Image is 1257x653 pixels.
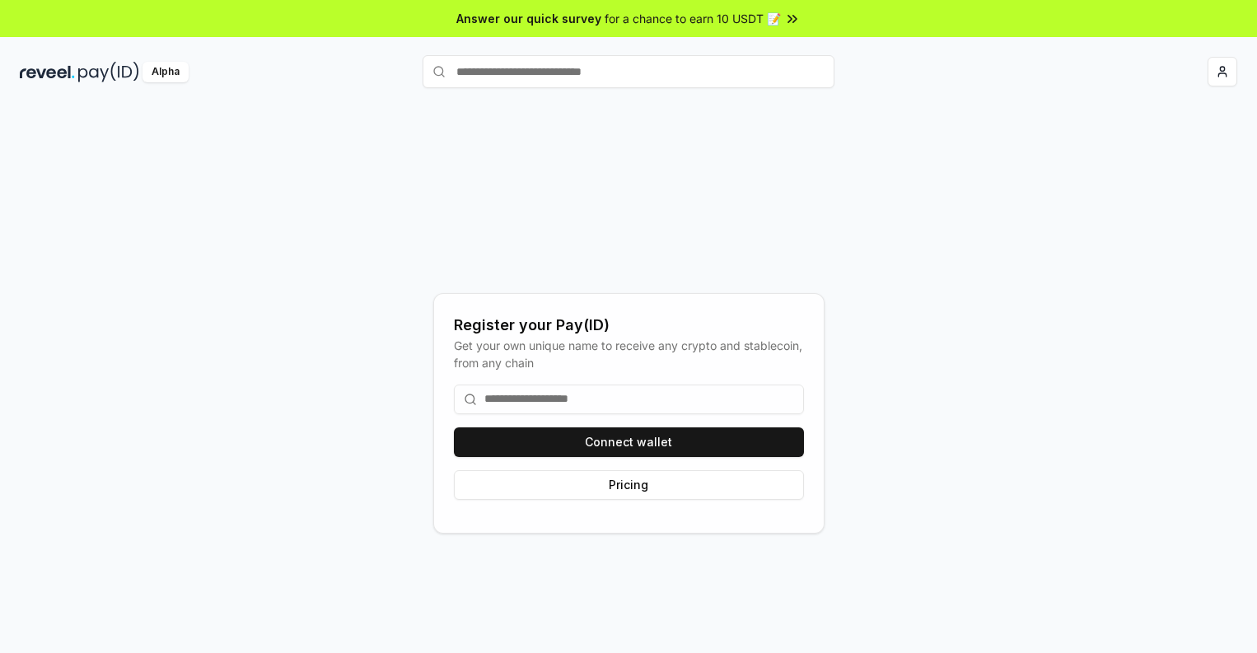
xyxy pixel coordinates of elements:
span: for a chance to earn 10 USDT 📝 [605,10,781,27]
button: Connect wallet [454,427,804,457]
img: reveel_dark [20,62,75,82]
div: Alpha [143,62,189,82]
button: Pricing [454,470,804,500]
div: Get your own unique name to receive any crypto and stablecoin, from any chain [454,337,804,371]
span: Answer our quick survey [456,10,601,27]
div: Register your Pay(ID) [454,314,804,337]
img: pay_id [78,62,139,82]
